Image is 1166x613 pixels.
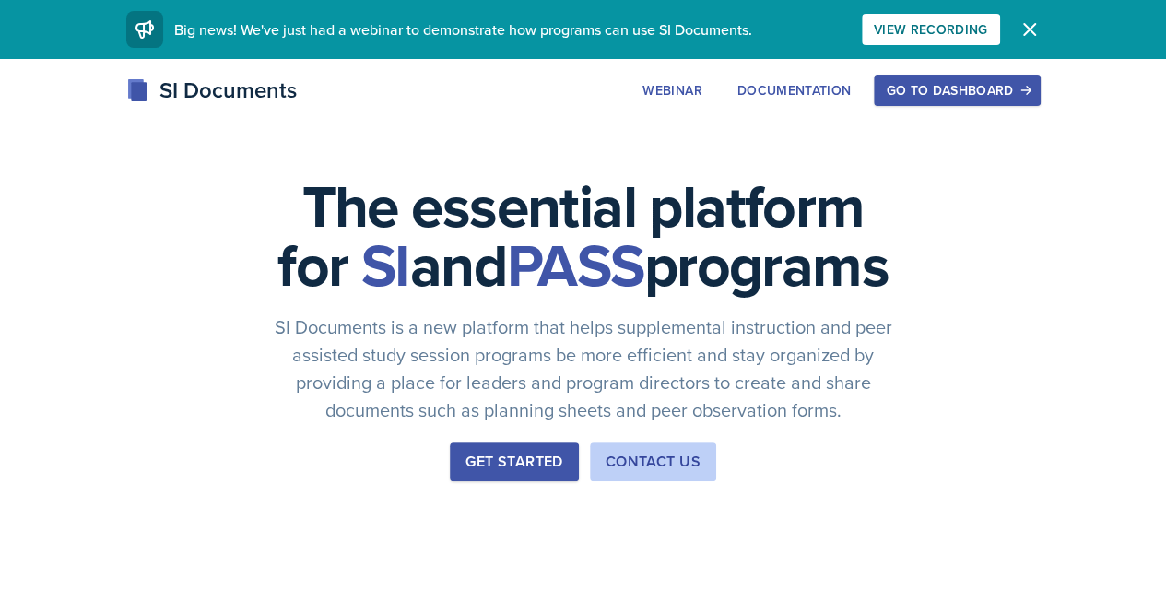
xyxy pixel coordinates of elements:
[450,442,578,481] button: Get Started
[737,83,852,98] div: Documentation
[642,83,701,98] div: Webinar
[725,75,864,106] button: Documentation
[465,451,562,473] div: Get Started
[862,14,1000,45] button: View Recording
[874,22,988,37] div: View Recording
[174,19,752,40] span: Big news! We've just had a webinar to demonstrate how programs can use SI Documents.
[606,451,701,473] div: Contact Us
[886,83,1028,98] div: Go to Dashboard
[590,442,716,481] button: Contact Us
[874,75,1040,106] button: Go to Dashboard
[126,74,297,107] div: SI Documents
[630,75,713,106] button: Webinar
